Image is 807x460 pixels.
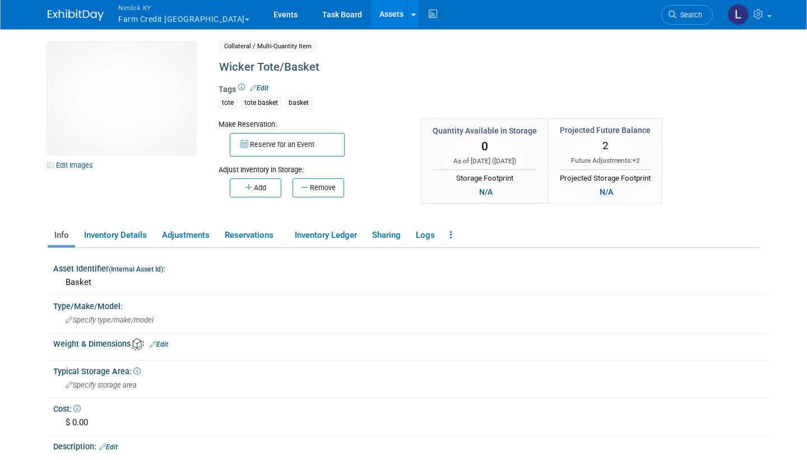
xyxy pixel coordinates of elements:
[48,42,196,154] img: View Images
[53,401,768,415] div: Cost:
[219,97,237,109] div: tote
[560,156,651,165] div: Future Adjustments:
[53,335,768,351] div: Weight & Dimensions
[62,274,759,291] div: Basket
[602,139,609,152] span: 2
[53,367,141,376] span: Typical Storage Area:
[53,260,768,274] div: Asset Identifier :
[293,178,344,197] button: Remove
[77,226,153,245] a: Inventory Details
[476,186,496,198] div: N/A
[560,125,651,136] div: Projected Future Balance
[48,10,104,21] img: ExhibitDay
[53,298,768,312] div: Type/Make/Model:
[433,125,537,136] div: Quantity Available in Storage
[219,40,317,52] span: Collateral / Multi-Quantity Item
[250,84,268,92] a: Edit
[481,140,488,153] span: 0
[218,226,286,245] a: Reservations
[48,158,98,172] a: Edit Images
[109,265,163,273] small: (Internal Asset Id)
[53,438,768,453] div: Description:
[62,414,759,431] div: $ 0.00
[219,118,404,130] div: Make Reservation:
[150,341,168,348] a: Edit
[132,338,144,351] img: Asset Weight and Dimensions
[230,178,281,197] button: Add
[596,186,616,198] div: N/A
[118,2,249,13] span: Nimlok KY
[215,57,688,77] div: Wicker Tote/Basket
[560,169,651,184] div: Projected Storage Footprint
[676,11,702,19] span: Search
[661,5,713,25] a: Search
[727,4,749,25] img: Luc Schaefer
[433,157,537,166] div: As of [DATE] ( )
[66,381,137,389] span: Specify storage area
[219,157,404,175] div: Adjust Inventory in Storage:
[230,133,345,157] button: Reserve for an Event
[219,84,688,116] div: Tags
[288,226,363,245] a: Inventory Ledger
[241,97,281,109] div: tote basket
[48,226,75,245] a: Info
[632,157,640,164] span: +2
[66,316,154,324] span: Specify type/make/model
[433,169,537,184] div: Storage Footprint
[155,226,216,245] a: Adjustments
[409,226,441,245] a: Logs
[99,443,118,451] a: Edit
[494,157,514,165] span: [DATE]
[285,97,312,109] div: basket
[365,226,407,245] a: Sharing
